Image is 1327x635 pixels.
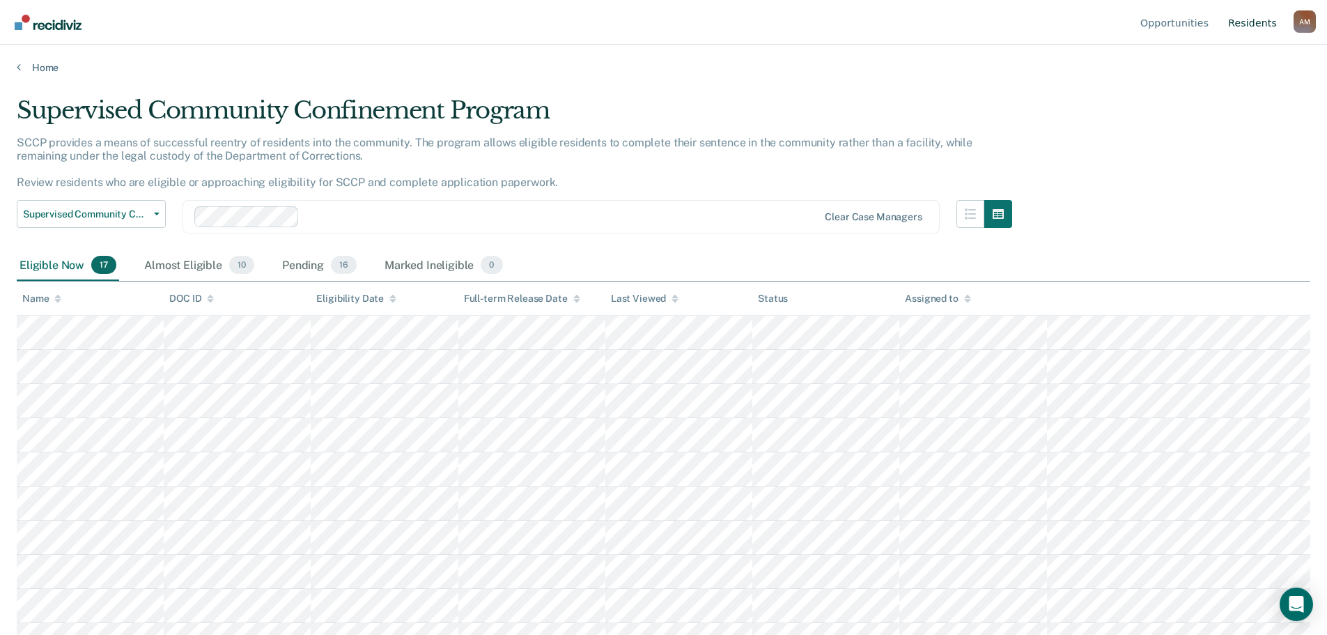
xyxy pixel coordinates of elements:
div: Status [758,293,788,305]
div: Name [22,293,61,305]
span: 10 [229,256,254,274]
div: Almost Eligible10 [141,250,257,281]
span: 0 [481,256,502,274]
div: Marked Ineligible0 [382,250,506,281]
div: Eligible Now17 [17,250,119,281]
div: Open Intercom Messenger [1280,588,1313,621]
div: Clear case managers [825,211,922,223]
button: Profile dropdown button [1294,10,1316,33]
button: Supervised Community Confinement Program [17,200,166,228]
div: Assigned to [905,293,970,305]
div: DOC ID [169,293,214,305]
div: A M [1294,10,1316,33]
div: Eligibility Date [316,293,396,305]
span: Supervised Community Confinement Program [23,208,148,220]
div: Supervised Community Confinement Program [17,96,1012,136]
img: Recidiviz [15,15,82,30]
div: Last Viewed [611,293,678,305]
a: Home [17,61,1310,74]
span: 16 [331,256,357,274]
div: Full-term Release Date [464,293,580,305]
span: 17 [91,256,116,274]
p: SCCP provides a means of successful reentry of residents into the community. The program allows e... [17,136,972,190]
div: Pending16 [279,250,359,281]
